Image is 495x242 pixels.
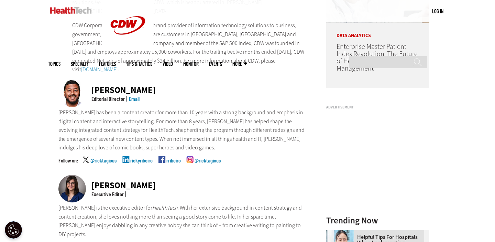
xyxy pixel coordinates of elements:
p: [PERSON_NAME] is the executive editor for . With her extensive background in content strategy and... [58,203,308,239]
a: Log in [432,8,443,14]
a: Enterprise Master Patient Index Revolution: The Future of Healthcare Data Management [337,42,418,73]
em: HealthTech [152,204,177,211]
a: rickyribeiro [130,158,153,175]
a: Email [129,95,140,102]
button: Open Preferences [5,221,22,239]
a: Tips & Tactics [126,61,152,66]
h3: Trending Now [326,216,429,225]
span: Topics [48,61,60,66]
img: Ricky Ribeiro [58,80,86,107]
a: rribeiro [166,158,181,175]
iframe: advertisement [326,112,429,198]
h3: Advertisement [326,105,429,109]
div: Executive Editor [91,191,124,197]
div: User menu [432,8,443,15]
a: CDW [102,45,154,53]
div: Editorial Director [91,96,125,102]
span: More [232,61,247,66]
img: Nicole Scilingo [58,175,86,202]
a: Events [209,61,222,66]
p: [PERSON_NAME] has been a content creator for more than 10 years with a strong background and emph... [58,108,308,152]
a: @ricktagious [90,158,117,175]
a: Doctor using phone to dictate to tablet [326,230,357,236]
a: Features [99,61,116,66]
div: Cookie Settings [5,221,22,239]
a: @ricktagious [195,158,221,175]
div: [PERSON_NAME] [91,181,156,190]
img: Home [50,7,92,14]
span: Specialty [71,61,89,66]
a: Video [163,61,173,66]
a: MonITor [183,61,199,66]
div: [PERSON_NAME] [91,86,156,94]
